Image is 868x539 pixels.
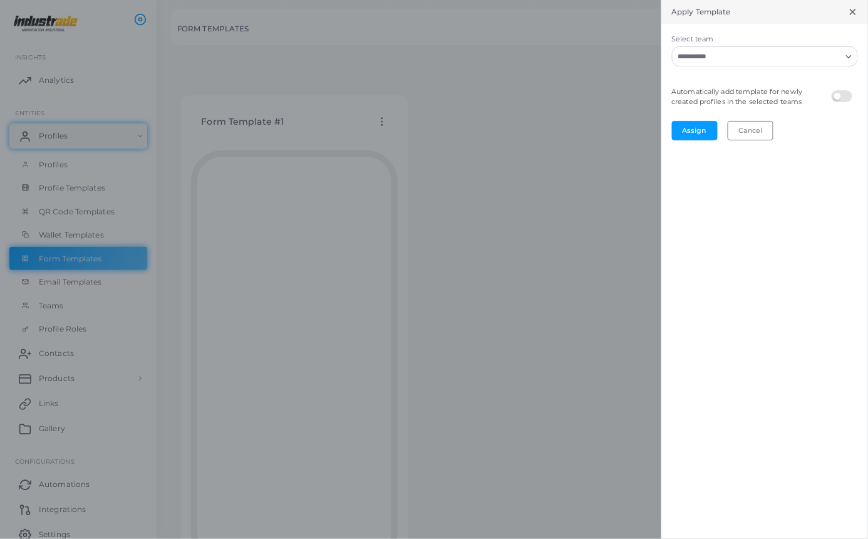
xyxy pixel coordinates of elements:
div: Search for option [672,46,858,66]
button: Cancel [728,121,773,140]
legend: Automatically add template for newly created profiles in the selected teams [669,83,829,111]
button: Assign [672,121,718,140]
h5: Apply Template [672,8,731,16]
input: Search for option [674,50,841,63]
label: Select team [672,34,858,44]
